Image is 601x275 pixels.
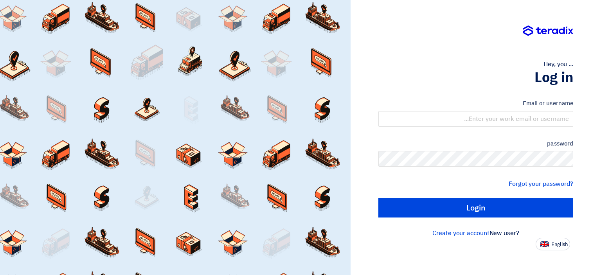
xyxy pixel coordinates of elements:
font: English [551,241,568,248]
input: Login [378,198,573,217]
img: Teradix logo [523,25,573,36]
font: Log in [534,67,573,88]
input: Enter your work email or username... [378,111,573,127]
button: English [536,238,570,250]
font: New user? [489,228,519,238]
font: password [547,139,573,148]
img: en-US.png [540,241,549,247]
font: Hey, you ... [543,59,573,69]
a: Forgot your password? [509,179,573,189]
font: Email or username [523,99,573,108]
a: Create your account [432,228,489,238]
